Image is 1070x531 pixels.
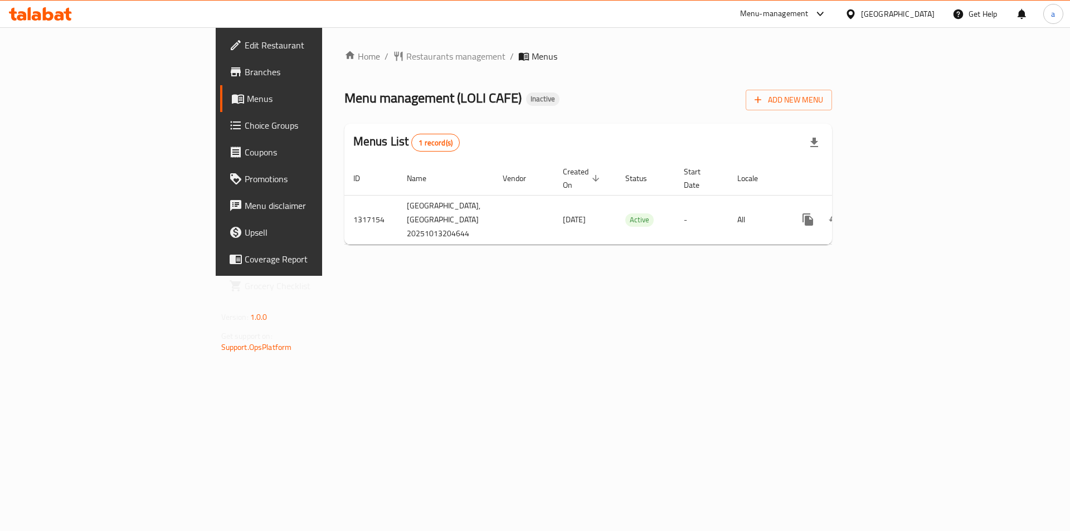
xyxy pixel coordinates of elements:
[221,310,249,324] span: Version:
[406,50,505,63] span: Restaurants management
[220,32,395,59] a: Edit Restaurant
[675,195,728,244] td: -
[795,206,821,233] button: more
[1051,8,1055,20] span: a
[786,162,911,196] th: Actions
[755,93,823,107] span: Add New Menu
[563,212,586,227] span: [DATE]
[220,59,395,85] a: Branches
[344,85,522,110] span: Menu management ( LOLI CAFE )
[245,252,386,266] span: Coverage Report
[220,85,395,112] a: Menus
[245,38,386,52] span: Edit Restaurant
[220,246,395,272] a: Coverage Report
[728,195,786,244] td: All
[412,138,459,148] span: 1 record(s)
[503,172,541,185] span: Vendor
[245,65,386,79] span: Branches
[245,279,386,293] span: Grocery Checklist
[344,50,833,63] nav: breadcrumb
[625,213,654,227] div: Active
[353,133,460,152] h2: Menus List
[526,94,560,104] span: Inactive
[526,92,560,106] div: Inactive
[245,226,386,239] span: Upsell
[221,340,292,354] a: Support.OpsPlatform
[510,50,514,63] li: /
[821,206,848,233] button: Change Status
[411,134,460,152] div: Total records count
[353,172,374,185] span: ID
[245,145,386,159] span: Coupons
[245,199,386,212] span: Menu disclaimer
[801,129,828,156] div: Export file
[625,213,654,226] span: Active
[532,50,557,63] span: Menus
[247,92,386,105] span: Menus
[393,50,505,63] a: Restaurants management
[220,112,395,139] a: Choice Groups
[221,329,273,343] span: Get support on:
[245,119,386,132] span: Choice Groups
[737,172,772,185] span: Locale
[220,219,395,246] a: Upsell
[746,90,832,110] button: Add New Menu
[220,192,395,219] a: Menu disclaimer
[220,272,395,299] a: Grocery Checklist
[220,139,395,165] a: Coupons
[398,195,494,244] td: [GEOGRAPHIC_DATA], [GEOGRAPHIC_DATA] 20251013204644
[250,310,267,324] span: 1.0.0
[563,165,603,192] span: Created On
[740,7,809,21] div: Menu-management
[625,172,662,185] span: Status
[245,172,386,186] span: Promotions
[407,172,441,185] span: Name
[861,8,935,20] div: [GEOGRAPHIC_DATA]
[220,165,395,192] a: Promotions
[344,162,911,245] table: enhanced table
[684,165,715,192] span: Start Date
